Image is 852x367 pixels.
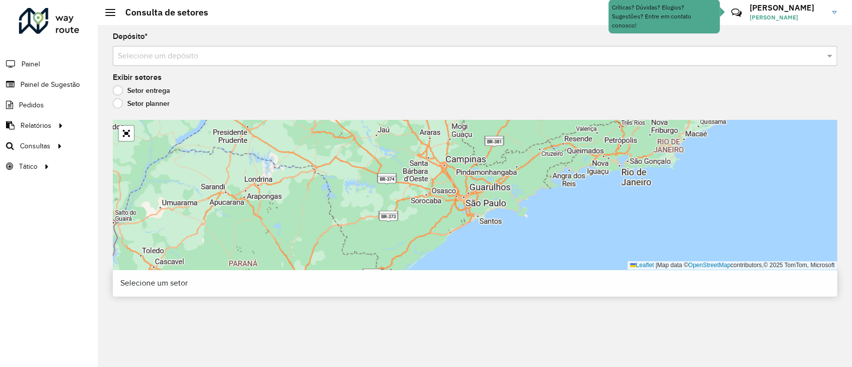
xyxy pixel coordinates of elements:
[113,98,170,108] label: Setor planner
[113,85,170,95] label: Setor entrega
[655,262,657,269] span: |
[20,79,80,90] span: Painel de Sugestão
[750,13,825,22] span: [PERSON_NAME]
[113,30,148,42] label: Depósito
[113,71,162,83] label: Exibir setores
[113,270,837,297] div: Selecione um setor
[19,100,44,110] span: Pedidos
[20,120,51,131] span: Relatórios
[21,59,40,69] span: Painel
[20,141,50,151] span: Consultas
[115,7,208,18] h2: Consulta de setores
[726,2,747,23] a: Contato Rápido
[119,126,134,141] a: Abrir mapa em tela cheia
[688,262,731,269] a: OpenStreetMap
[630,262,654,269] a: Leaflet
[627,261,837,270] div: Map data © contributors,© 2025 TomTom, Microsoft
[750,3,825,12] h3: [PERSON_NAME]
[19,161,37,172] span: Tático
